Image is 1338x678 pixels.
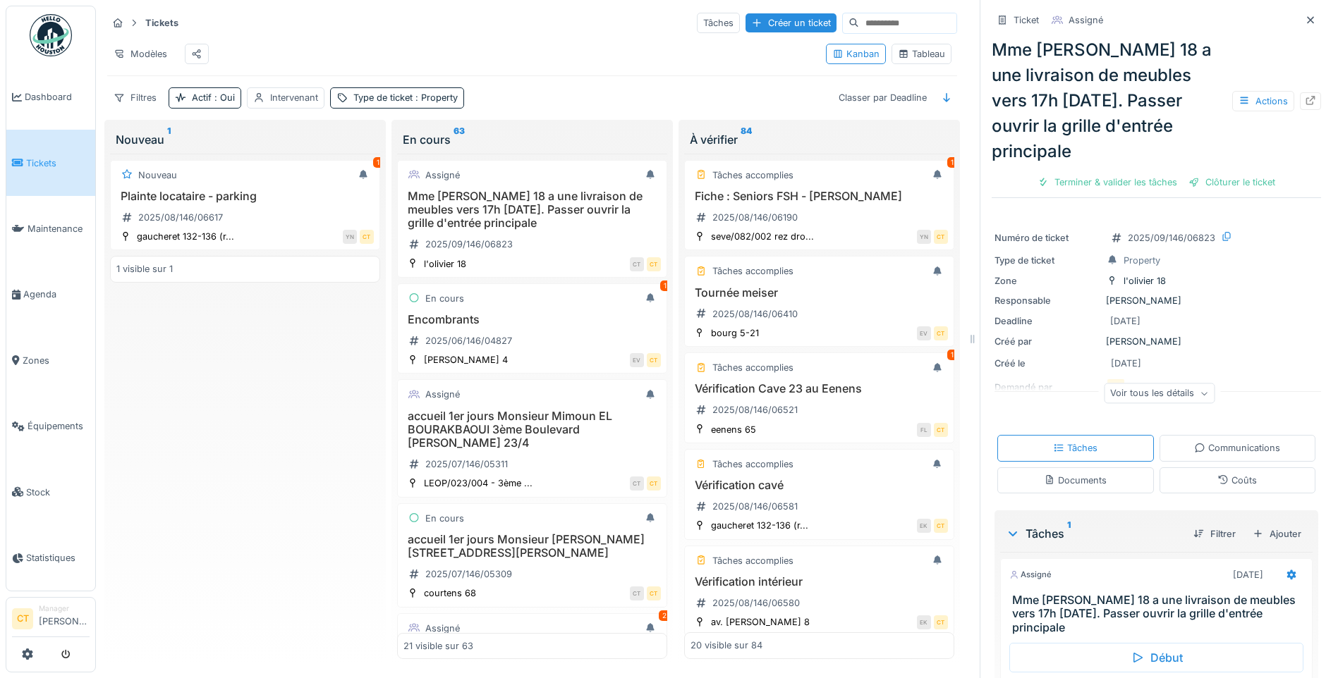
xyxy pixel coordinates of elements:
sup: 63 [454,131,465,148]
div: 1 [373,157,383,168]
div: Kanban [832,47,880,61]
div: Assigné [425,622,460,635]
div: Coûts [1217,474,1257,487]
div: eenens 65 [711,423,756,436]
div: À vérifier [690,131,949,148]
div: Assigné [1069,13,1103,27]
div: Tâches [1053,441,1097,455]
div: 21 visible sur 63 [403,639,473,653]
div: CT [934,326,948,340]
div: gaucheret 132-136 (r... [711,519,808,532]
div: CT [647,476,661,491]
h3: Vérification intérieur [691,575,948,588]
div: Nouveau [138,168,177,182]
sup: 84 [741,131,752,148]
div: Type de ticket [353,91,458,104]
div: Zone [995,274,1100,288]
div: Assigné [425,388,460,401]
div: Terminer & valider les tâches [1032,173,1183,192]
div: Actif [192,91,235,104]
div: Ticket [1014,13,1039,27]
div: CT [647,353,661,367]
div: CT [934,230,948,244]
div: Documents [1044,474,1107,487]
strong: Tickets [140,16,184,30]
a: Statistiques [6,525,95,591]
div: Tâches accomplies [712,264,793,278]
div: Tâches accomplies [712,168,793,182]
span: Équipements [28,419,90,433]
div: Tâches accomplies [712,457,793,471]
a: Agenda [6,261,95,327]
span: : Oui [212,92,235,103]
a: Zones [6,328,95,393]
div: 1 visible sur 1 [116,262,173,276]
div: Deadline [995,314,1100,328]
div: 2025/06/146/04827 [425,334,512,347]
a: Maintenance [6,196,95,261]
sup: 1 [167,131,171,148]
div: 1 [660,281,670,291]
h3: Plainte locataire - parking [116,190,374,203]
h3: Mme [PERSON_NAME] 18 a une livraison de meubles vers 17h [DATE]. Passer ouvrir la grille d'entrée... [1012,593,1306,634]
div: [DATE] [1110,314,1141,328]
div: Début [1009,643,1303,672]
div: Assigné [425,168,460,182]
span: Stock [26,486,90,499]
div: 2025/09/146/06823 [425,238,513,251]
li: CT [12,608,33,629]
div: [PERSON_NAME] 4 [424,353,508,366]
h3: Vérification cavé [691,479,948,492]
div: CT [934,615,948,629]
div: EV [917,326,931,340]
div: Tâches [1006,525,1182,542]
div: Actions [1232,91,1294,111]
div: Tâches accomplies [712,361,793,374]
div: seve/082/002 rez dro... [711,230,814,243]
span: Dashboard [25,90,90,104]
div: Type de ticket [995,254,1100,267]
div: courtens 68 [424,586,476,600]
div: CT [630,476,644,491]
div: 2025/08/146/06581 [712,500,798,513]
div: Tâches [697,13,740,33]
div: Tâches accomplies [712,554,793,567]
h3: Tournée meiser [691,286,948,300]
div: 2025/08/146/06410 [712,307,798,321]
a: Tickets [6,130,95,195]
div: 2 [659,610,670,621]
div: En cours [425,512,464,525]
div: Nouveau [116,131,375,148]
div: av. [PERSON_NAME] 8 [711,615,810,629]
div: 2025/08/146/06580 [712,596,800,610]
sup: 1 [1067,525,1071,542]
div: CT [647,586,661,600]
a: CT Manager[PERSON_NAME] [12,603,90,637]
div: Filtrer [1188,524,1241,543]
a: Dashboard [6,64,95,130]
div: Tableau [898,47,945,61]
div: Créer un ticket [746,13,837,32]
div: 1 [947,350,957,360]
h3: accueil 1er jours Monsieur Mimoun EL BOURAKBAOUI 3ème Boulevard [PERSON_NAME] 23/4 [403,409,661,450]
h3: Fiche : Seniors FSH - [PERSON_NAME] [691,190,948,203]
span: Statistiques [26,551,90,565]
h3: Mme [PERSON_NAME] 18 a une livraison de meubles vers 17h [DATE]. Passer ouvrir la grille d'entrée... [403,190,661,230]
div: Créé par [995,335,1100,348]
div: CT [630,257,644,271]
a: Équipements [6,393,95,459]
div: 1 [947,157,957,168]
div: YN [917,230,931,244]
div: CT [647,257,661,271]
div: YN [343,230,357,244]
div: Communications [1194,441,1280,455]
div: [PERSON_NAME] [995,294,1318,307]
div: EK [917,519,931,533]
div: l'olivier 18 [424,257,466,271]
div: Numéro de ticket [995,231,1100,245]
div: Property [1124,254,1160,267]
a: Stock [6,459,95,524]
span: : Property [413,92,458,103]
img: Badge_color-CXgf-gQk.svg [30,14,72,56]
div: 20 visible sur 84 [691,639,762,653]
